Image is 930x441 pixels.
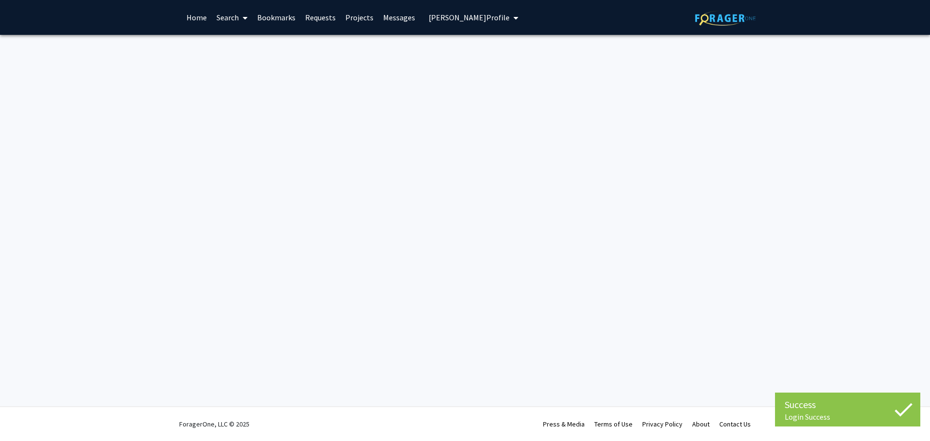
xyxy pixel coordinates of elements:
span: [PERSON_NAME] Profile [429,13,510,22]
a: Privacy Policy [642,420,682,428]
a: Press & Media [543,420,585,428]
a: Terms of Use [594,420,633,428]
div: ForagerOne, LLC © 2025 [179,407,249,441]
a: Projects [341,0,378,34]
div: Success [785,397,911,412]
a: Bookmarks [252,0,300,34]
a: Home [182,0,212,34]
img: ForagerOne Logo [695,11,756,26]
a: About [692,420,710,428]
a: Contact Us [719,420,751,428]
a: Messages [378,0,420,34]
a: Requests [300,0,341,34]
div: Login Success [785,412,911,422]
a: Search [212,0,252,34]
